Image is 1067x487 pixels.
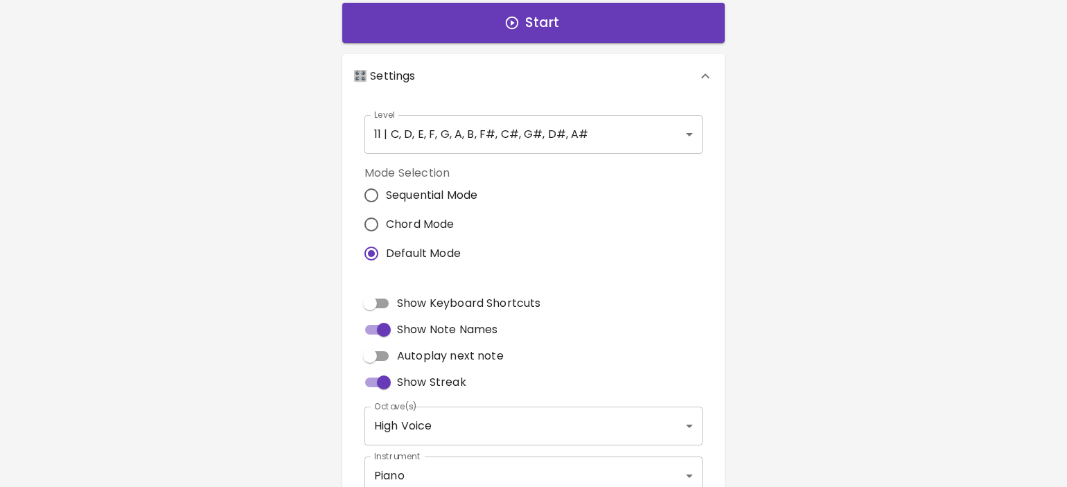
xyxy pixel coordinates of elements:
span: Chord Mode [386,216,455,233]
span: Autoplay next note [397,348,504,364]
span: Show Note Names [397,321,497,338]
label: Mode Selection [364,165,488,181]
label: Instrument [374,450,421,462]
div: High Voice [364,407,703,445]
label: Octave(s) [374,400,418,412]
div: 🎛️ Settings [342,54,725,98]
span: Show Streak [397,374,466,391]
button: Start [342,3,725,43]
span: Show Keyboard Shortcuts [397,295,540,312]
span: Sequential Mode [386,187,477,204]
div: 11 | C, D, E, F, G, A, B, F#, C#, G#, D#, A# [364,115,703,154]
p: 🎛️ Settings [353,68,416,85]
label: Level [374,109,396,121]
span: Default Mode [386,245,461,262]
